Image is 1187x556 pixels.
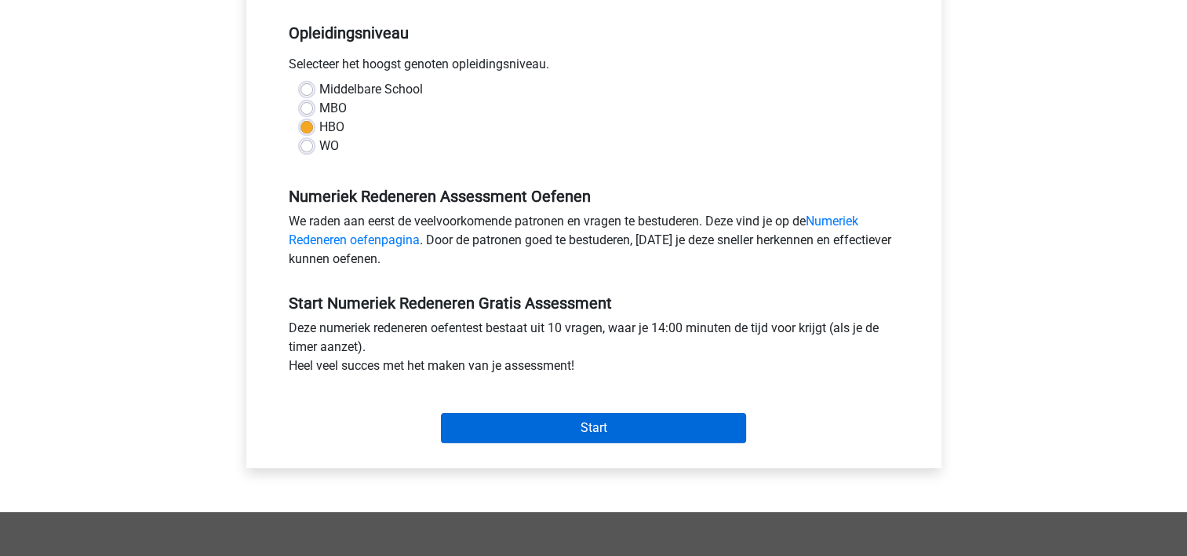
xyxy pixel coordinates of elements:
[319,137,339,155] label: WO
[277,55,911,80] div: Selecteer het hoogst genoten opleidingsniveau.
[289,294,899,313] h5: Start Numeriek Redeneren Gratis Assessment
[277,319,911,382] div: Deze numeriek redeneren oefentest bestaat uit 10 vragen, waar je 14:00 minuten de tijd voor krijg...
[441,413,746,443] input: Start
[289,214,858,247] a: Numeriek Redeneren oefenpagina
[319,118,344,137] label: HBO
[319,99,347,118] label: MBO
[277,212,911,275] div: We raden aan eerst de veelvoorkomende patronen en vragen te bestuderen. Deze vind je op de . Door...
[289,187,899,206] h5: Numeriek Redeneren Assessment Oefenen
[289,17,899,49] h5: Opleidingsniveau
[319,80,423,99] label: Middelbare School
